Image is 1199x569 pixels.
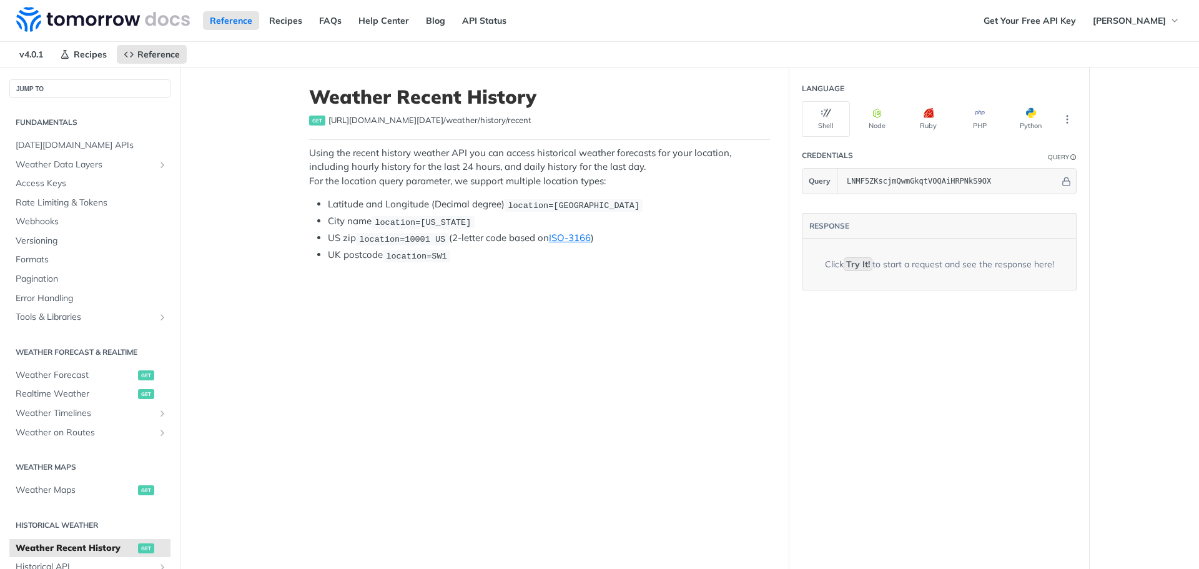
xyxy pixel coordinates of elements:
[16,273,167,285] span: Pagination
[9,270,170,289] a: Pagination
[157,312,167,322] button: Show subpages for Tools & Libraries
[328,231,770,245] li: US zip (2-letter code based on )
[844,257,872,271] code: Try It!
[802,101,850,137] button: Shell
[9,174,170,193] a: Access Keys
[328,248,770,262] li: UK postcode
[9,250,170,269] a: Formats
[455,11,513,30] a: API Status
[825,258,1054,271] div: Click to start a request and see the response here!
[16,159,154,171] span: Weather Data Layers
[853,101,901,137] button: Node
[1058,110,1077,129] button: More Languages
[328,114,531,127] span: https://api.tomorrow.io/v4/weather/history/recent
[1060,175,1073,187] button: Hide
[16,542,135,555] span: Weather Recent History
[383,250,450,262] code: location=SW1
[802,83,844,94] div: Language
[138,389,154,399] span: get
[16,215,167,228] span: Webhooks
[9,481,170,500] a: Weather Mapsget
[9,117,170,128] h2: Fundamentals
[1070,154,1077,161] i: Information
[1007,101,1055,137] button: Python
[16,235,167,247] span: Versioning
[1062,114,1073,125] svg: More ellipsis
[138,543,154,553] span: get
[9,347,170,358] h2: Weather Forecast & realtime
[157,428,167,438] button: Show subpages for Weather on Routes
[977,11,1083,30] a: Get Your Free API Key
[419,11,452,30] a: Blog
[9,212,170,231] a: Webhooks
[12,45,50,64] span: v4.0.1
[309,146,770,189] p: Using the recent history weather API you can access historical weather forecasts for your locatio...
[138,370,154,380] span: get
[16,139,167,152] span: [DATE][DOMAIN_NAME] APIs
[841,169,1060,194] input: apikey
[505,199,643,212] code: location=[GEOGRAPHIC_DATA]
[16,311,154,324] span: Tools & Libraries
[352,11,416,30] a: Help Center
[1048,152,1069,162] div: Query
[802,150,853,161] div: Credentials
[9,289,170,308] a: Error Handling
[955,101,1004,137] button: PHP
[16,292,167,305] span: Error Handling
[9,404,170,423] a: Weather TimelinesShow subpages for Weather Timelines
[16,197,167,209] span: Rate Limiting & Tokens
[16,369,135,382] span: Weather Forecast
[262,11,309,30] a: Recipes
[372,216,475,229] code: location=[US_STATE]
[309,86,770,108] h1: Weather Recent History
[16,254,167,266] span: Formats
[356,233,449,245] code: location=10001 US
[9,136,170,155] a: [DATE][DOMAIN_NAME] APIs
[809,220,850,232] button: RESPONSE
[16,7,190,32] img: Tomorrow.io Weather API Docs
[16,484,135,497] span: Weather Maps
[9,462,170,473] h2: Weather Maps
[53,45,114,64] a: Recipes
[16,427,154,439] span: Weather on Routes
[137,49,180,60] span: Reference
[1048,152,1077,162] div: QueryInformation
[9,194,170,212] a: Rate Limiting & Tokens
[9,539,170,558] a: Weather Recent Historyget
[809,176,831,187] span: Query
[138,485,154,495] span: get
[157,160,167,170] button: Show subpages for Weather Data Layers
[9,385,170,403] a: Realtime Weatherget
[9,423,170,442] a: Weather on RoutesShow subpages for Weather on Routes
[16,177,167,190] span: Access Keys
[328,197,770,212] li: Latitude and Longitude (Decimal degree)
[9,308,170,327] a: Tools & LibrariesShow subpages for Tools & Libraries
[802,169,837,194] button: Query
[312,11,348,30] a: FAQs
[904,101,952,137] button: Ruby
[549,232,591,244] a: ISO-3166
[1093,15,1166,26] span: [PERSON_NAME]
[9,232,170,250] a: Versioning
[9,366,170,385] a: Weather Forecastget
[157,408,167,418] button: Show subpages for Weather Timelines
[328,214,770,229] li: City name
[16,388,135,400] span: Realtime Weather
[74,49,107,60] span: Recipes
[9,520,170,531] h2: Historical Weather
[16,407,154,420] span: Weather Timelines
[9,79,170,98] button: JUMP TO
[203,11,259,30] a: Reference
[9,156,170,174] a: Weather Data LayersShow subpages for Weather Data Layers
[1086,11,1187,30] button: [PERSON_NAME]
[309,116,325,126] span: get
[117,45,187,64] a: Reference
